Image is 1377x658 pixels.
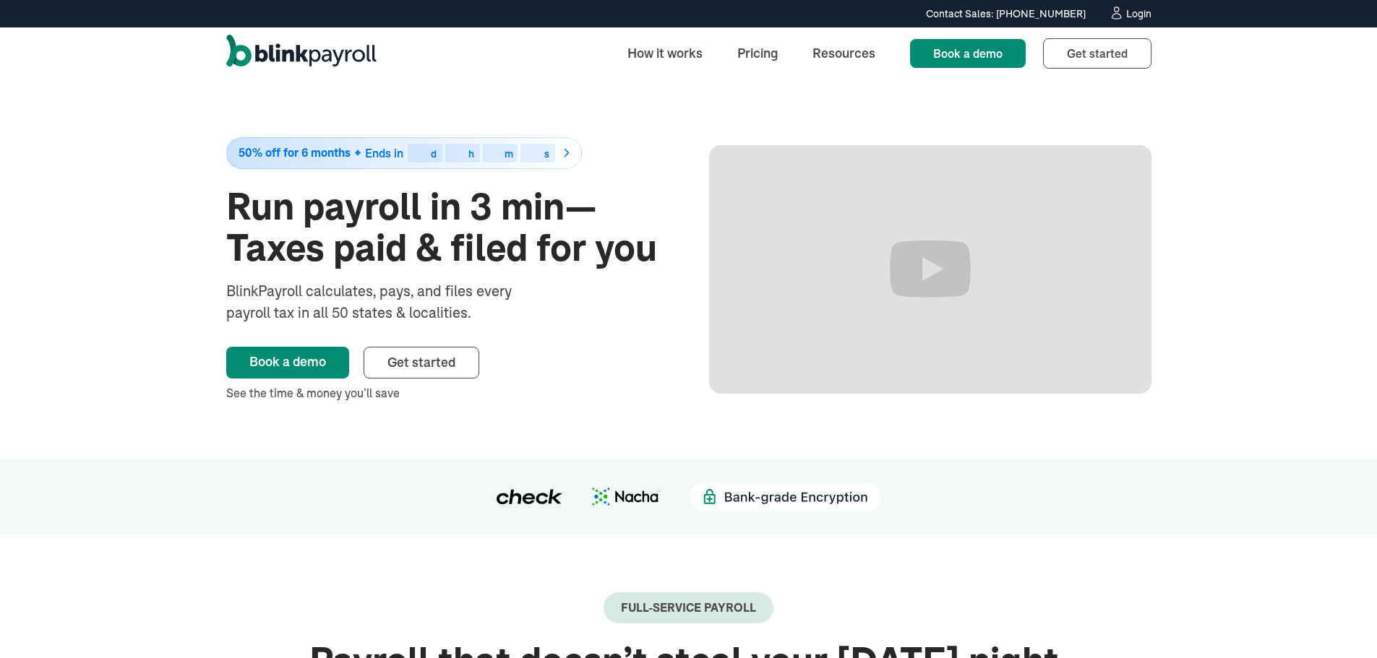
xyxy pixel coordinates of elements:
a: Get started [364,347,479,378]
div: h [468,149,474,159]
div: Full-Service payroll [621,601,756,615]
h1: Run payroll in 3 min—Taxes paid & filed for you [226,186,669,269]
a: home [226,35,377,72]
div: Login [1126,9,1151,19]
iframe: Run Payroll in 3 min with BlinkPayroll [709,145,1151,394]
a: Book a demo [226,347,349,378]
a: Pricing [726,38,789,69]
div: m [505,149,513,159]
div: Contact Sales: [PHONE_NUMBER] [926,7,1086,22]
a: How it works [616,38,714,69]
a: Get started [1043,38,1151,69]
div: s [544,149,549,159]
span: Book a demo [933,46,1003,61]
span: Ends in [365,146,403,160]
a: Resources [801,38,887,69]
span: Get started [387,354,455,371]
span: 50% off for 6 months [239,147,351,159]
a: Book a demo [910,39,1026,68]
span: Get started [1067,46,1128,61]
div: d [431,149,437,159]
a: Login [1109,6,1151,22]
a: 50% off for 6 monthsEnds indhms [226,137,669,169]
div: See the time & money you’ll save [226,384,669,402]
div: BlinkPayroll calculates, pays, and files every payroll tax in all 50 states & localities. [226,280,550,324]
